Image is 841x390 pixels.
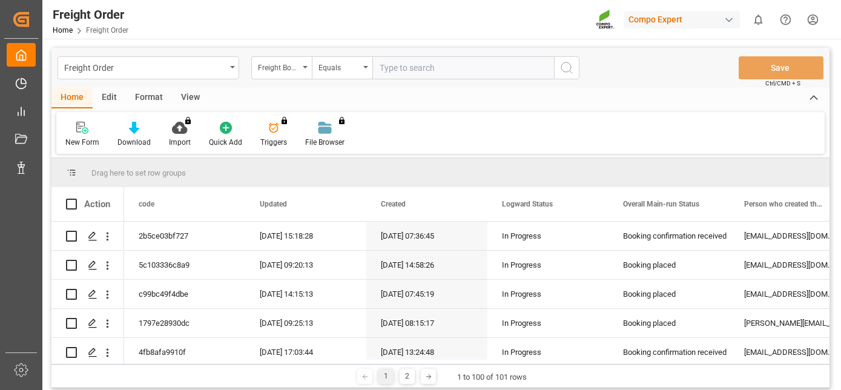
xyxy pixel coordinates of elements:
a: Home [53,26,73,35]
div: Booking confirmation received [623,339,715,366]
div: c99bc49f4dbe [124,280,245,308]
div: Equals [318,59,360,73]
button: open menu [312,56,372,79]
div: [DATE] 13:24:48 [366,338,487,366]
div: Action [84,199,110,210]
div: In Progress [502,280,594,308]
div: 4fb8afa9910f [124,338,245,366]
div: 1797e28930dc [124,309,245,337]
div: New Form [65,137,99,148]
button: search button [554,56,579,79]
button: Compo Expert [624,8,745,31]
button: open menu [58,56,239,79]
div: [DATE] 14:58:26 [366,251,487,279]
div: [DATE] 09:25:13 [245,309,366,337]
div: View [172,88,209,108]
div: [DATE] 07:45:19 [366,280,487,308]
div: 1 [378,369,394,384]
div: In Progress [502,339,594,366]
div: Press SPACE to select this row. [51,222,124,251]
div: Freight Booking Number [258,59,299,73]
button: open menu [251,56,312,79]
span: Logward Status [502,200,553,208]
span: Person who created the Object Mail Address [744,200,825,208]
div: In Progress [502,222,594,250]
div: 1 to 100 of 101 rows [457,371,527,383]
div: Booking confirmation received [623,222,715,250]
div: In Progress [502,251,594,279]
div: Freight Order [53,5,128,24]
span: Updated [260,200,287,208]
div: Compo Expert [624,11,740,28]
div: Press SPACE to select this row. [51,338,124,367]
span: Drag here to set row groups [91,168,186,177]
div: In Progress [502,309,594,337]
div: Press SPACE to select this row. [51,280,124,309]
div: Booking placed [623,309,715,337]
div: Freight Order [64,59,226,74]
button: Save [739,56,823,79]
div: Booking placed [623,251,715,279]
span: Overall Main-run Status [623,200,699,208]
div: Home [51,88,93,108]
div: 2b5ce03bf727 [124,222,245,250]
div: [DATE] 14:15:13 [245,280,366,308]
div: Download [117,137,151,148]
div: [DATE] 15:18:28 [245,222,366,250]
div: [DATE] 17:03:44 [245,338,366,366]
div: 5c103336c8a9 [124,251,245,279]
input: Type to search [372,56,554,79]
div: Quick Add [209,137,242,148]
span: Created [381,200,406,208]
div: [DATE] 07:36:45 [366,222,487,250]
div: Press SPACE to select this row. [51,309,124,338]
div: Edit [93,88,126,108]
span: Ctrl/CMD + S [765,79,800,88]
div: Format [126,88,172,108]
img: Screenshot%202023-09-29%20at%2010.02.21.png_1712312052.png [596,9,615,30]
div: [DATE] 08:15:17 [366,309,487,337]
button: show 0 new notifications [745,6,772,33]
div: [DATE] 09:20:13 [245,251,366,279]
div: 2 [400,369,415,384]
button: Help Center [772,6,799,33]
div: Press SPACE to select this row. [51,251,124,280]
div: Booking placed [623,280,715,308]
span: code [139,200,154,208]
